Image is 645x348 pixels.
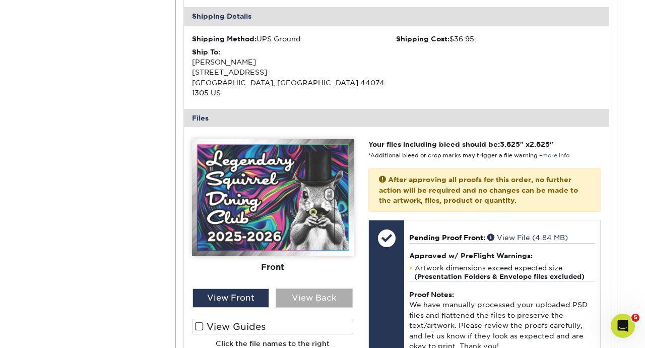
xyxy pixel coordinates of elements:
iframe: Intercom live chat [611,314,635,338]
span: 2.625 [530,140,550,148]
div: Files [184,109,609,127]
span: Pending Proof Front: [409,234,485,242]
a: View File (4.84 MB) [487,234,568,242]
div: Shipping Details [184,7,609,25]
span: 5 [631,314,639,322]
div: Front [192,256,354,278]
div: [PERSON_NAME] [STREET_ADDRESS] [GEOGRAPHIC_DATA], [GEOGRAPHIC_DATA] 44074-1305 US [192,47,397,98]
li: Artwork dimensions exceed expected size. [409,264,595,281]
strong: Shipping Method: [192,35,256,43]
strong: (Presentation Folders & Envelope files excluded) [414,273,585,280]
h4: Approved w/ PreFlight Warnings: [409,252,595,260]
span: 3.625 [500,140,520,148]
div: UPS Ground [192,34,397,44]
div: View Back [276,288,353,308]
strong: After approving all proofs for this order, no further action will be required and no changes can ... [379,176,578,204]
small: *Additional bleed or crop marks may trigger a file warning – [368,152,569,159]
strong: Shipping Cost: [396,35,449,43]
strong: Your files including bleed should be: " x " [368,140,553,148]
div: $36.95 [396,34,601,44]
strong: Ship To: [192,48,220,56]
a: more info [542,152,569,159]
strong: Proof Notes: [409,291,454,299]
div: View Front [192,288,270,308]
label: View Guides [192,319,354,334]
iframe: Google Customer Reviews [3,317,86,344]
